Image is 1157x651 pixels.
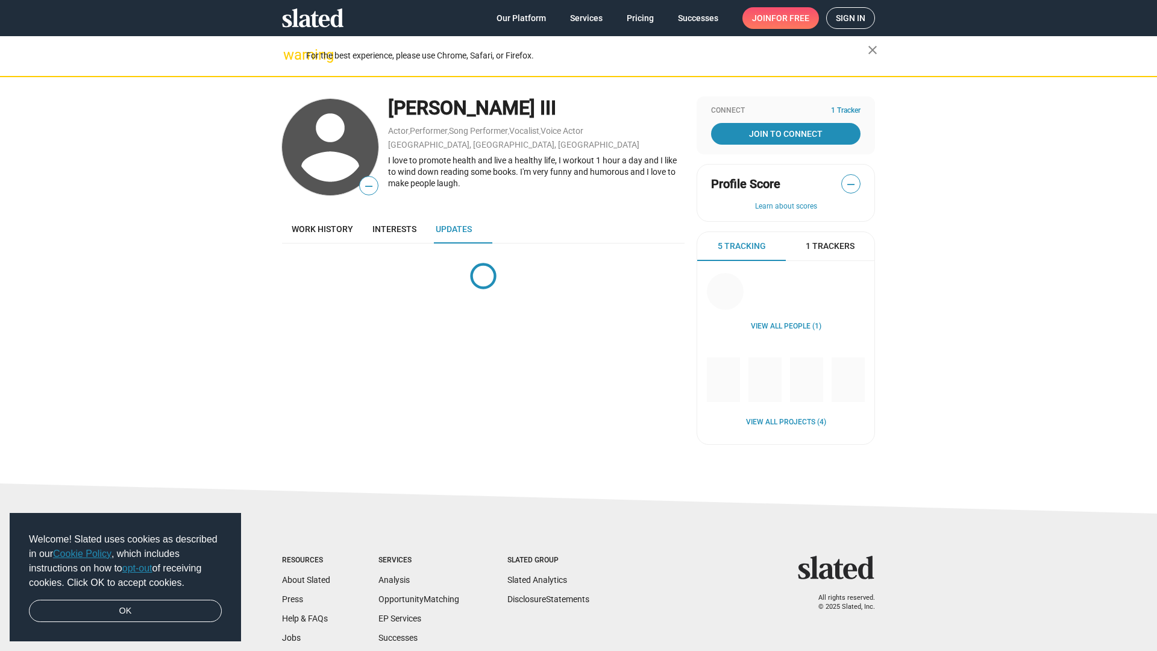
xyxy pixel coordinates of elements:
span: 5 Tracking [718,241,766,252]
a: Our Platform [487,7,556,29]
div: [PERSON_NAME] III [388,95,685,121]
a: Jobs [282,633,301,643]
a: Work history [282,215,363,244]
span: 1 Tracker [831,106,861,116]
div: Resources [282,556,330,565]
a: Services [560,7,612,29]
a: dismiss cookie message [29,600,222,623]
div: Services [378,556,459,565]
div: cookieconsent [10,513,241,642]
div: Slated Group [507,556,589,565]
div: I love to promote health and live a healthy life, I workout 1 hour a day and I like to wind down ... [388,155,685,189]
p: All rights reserved. © 2025 Slated, Inc. [806,594,875,611]
a: Pricing [617,7,663,29]
a: Joinfor free [742,7,819,29]
a: View all People (1) [751,322,821,332]
span: , [409,128,410,135]
a: Updates [426,215,481,244]
span: Join To Connect [713,123,858,145]
a: Interests [363,215,426,244]
span: for free [771,7,809,29]
a: Song Performer [449,126,508,136]
a: Sign in [826,7,875,29]
span: , [448,128,449,135]
span: — [842,177,860,192]
a: Vocalist [509,126,539,136]
a: Join To Connect [711,123,861,145]
span: — [360,178,378,194]
span: Pricing [627,7,654,29]
a: DisclosureStatements [507,594,589,604]
a: Successes [668,7,728,29]
a: EP Services [378,614,421,623]
a: [GEOGRAPHIC_DATA], [GEOGRAPHIC_DATA], [GEOGRAPHIC_DATA] [388,140,639,149]
span: Services [570,7,603,29]
a: Help & FAQs [282,614,328,623]
span: 1 Trackers [806,241,854,252]
a: Slated Analytics [507,575,567,585]
a: Cookie Policy [53,549,111,559]
span: Our Platform [497,7,546,29]
a: OpportunityMatching [378,594,459,604]
span: Work history [292,224,353,234]
span: , [508,128,509,135]
span: Successes [678,7,718,29]
span: Join [752,7,809,29]
mat-icon: warning [283,48,298,62]
a: opt-out [122,563,152,573]
a: View all Projects (4) [746,418,826,427]
span: Sign in [836,8,865,28]
mat-icon: close [865,43,880,57]
a: Performer [410,126,448,136]
a: About Slated [282,575,330,585]
span: Interests [372,224,416,234]
span: Welcome! Slated uses cookies as described in our , which includes instructions on how to of recei... [29,532,222,590]
a: Press [282,594,303,604]
a: Voice Actor [541,126,583,136]
span: Updates [436,224,472,234]
div: Connect [711,106,861,116]
span: Profile Score [711,176,780,192]
button: Learn about scores [711,202,861,212]
div: For the best experience, please use Chrome, Safari, or Firefox. [306,48,868,64]
a: Successes [378,633,418,643]
a: Actor [388,126,409,136]
a: Analysis [378,575,410,585]
span: , [539,128,541,135]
